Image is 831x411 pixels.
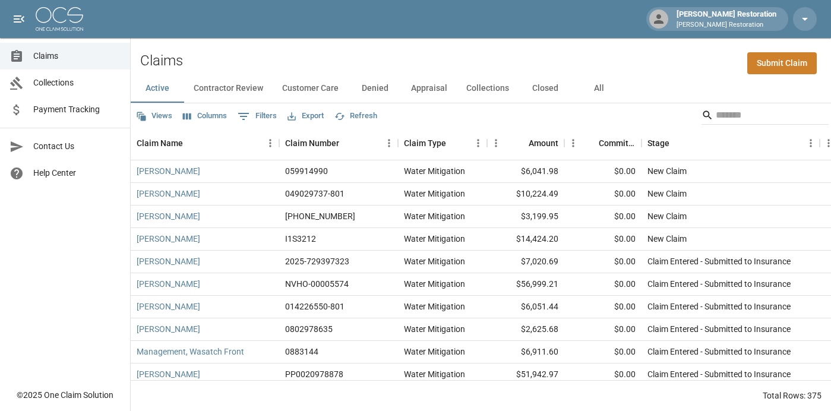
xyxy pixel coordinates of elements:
[763,390,821,401] div: Total Rows: 375
[564,183,642,205] div: $0.00
[469,134,487,152] button: Menu
[529,127,558,160] div: Amount
[747,52,817,74] a: Submit Claim
[647,210,687,222] div: New Claim
[402,74,457,103] button: Appraisal
[669,135,686,151] button: Sort
[33,167,121,179] span: Help Center
[487,127,564,160] div: Amount
[180,107,230,125] button: Select columns
[404,301,465,312] div: Water Mitigation
[487,205,564,228] div: $3,199.95
[564,363,642,386] div: $0.00
[33,77,121,89] span: Collections
[446,135,463,151] button: Sort
[487,183,564,205] div: $10,224.49
[285,368,343,380] div: PP0020978878
[672,8,781,30] div: [PERSON_NAME] Restoration
[647,233,687,245] div: New Claim
[285,188,345,200] div: 049029737-801
[564,228,642,251] div: $0.00
[572,74,625,103] button: All
[564,318,642,341] div: $0.00
[457,74,519,103] button: Collections
[285,346,318,358] div: 0883144
[273,74,348,103] button: Customer Care
[404,188,465,200] div: Water Mitigation
[599,127,636,160] div: Committed Amount
[131,127,279,160] div: Claim Name
[487,273,564,296] div: $56,999.21
[36,7,83,31] img: ocs-logo-white-transparent.png
[487,318,564,341] div: $2,625.68
[404,233,465,245] div: Water Mitigation
[487,251,564,273] div: $7,020.69
[285,165,328,177] div: 059914990
[564,205,642,228] div: $0.00
[137,368,200,380] a: [PERSON_NAME]
[137,278,200,290] a: [PERSON_NAME]
[404,368,465,380] div: Water Mitigation
[642,127,820,160] div: Stage
[137,255,200,267] a: [PERSON_NAME]
[647,127,669,160] div: Stage
[564,134,582,152] button: Menu
[137,346,244,358] a: Management, Wasatch Front
[647,323,791,335] div: Claim Entered - Submitted to Insurance
[564,273,642,296] div: $0.00
[404,210,465,222] div: Water Mitigation
[285,255,349,267] div: 2025-729397323
[487,228,564,251] div: $14,424.20
[647,301,791,312] div: Claim Entered - Submitted to Insurance
[564,251,642,273] div: $0.00
[647,278,791,290] div: Claim Entered - Submitted to Insurance
[285,301,345,312] div: 014226550-801
[398,127,487,160] div: Claim Type
[702,106,829,127] div: Search
[647,255,791,267] div: Claim Entered - Submitted to Insurance
[184,74,273,103] button: Contractor Review
[131,74,831,103] div: dynamic tabs
[380,134,398,152] button: Menu
[33,50,121,62] span: Claims
[647,346,791,358] div: Claim Entered - Submitted to Insurance
[582,135,599,151] button: Sort
[137,188,200,200] a: [PERSON_NAME]
[33,103,121,116] span: Payment Tracking
[564,341,642,363] div: $0.00
[404,346,465,358] div: Water Mitigation
[348,74,402,103] button: Denied
[404,127,446,160] div: Claim Type
[404,255,465,267] div: Water Mitigation
[404,165,465,177] div: Water Mitigation
[285,278,349,290] div: NVHO-00005574
[7,7,31,31] button: open drawer
[647,368,791,380] div: Claim Entered - Submitted to Insurance
[564,296,642,318] div: $0.00
[487,296,564,318] div: $6,051.44
[512,135,529,151] button: Sort
[285,107,327,125] button: Export
[487,341,564,363] div: $6,911.60
[17,389,113,401] div: © 2025 One Claim Solution
[285,210,355,222] div: 01-009-151490
[487,363,564,386] div: $51,942.97
[487,134,505,152] button: Menu
[647,188,687,200] div: New Claim
[677,20,776,30] p: [PERSON_NAME] Restoration
[133,107,175,125] button: Views
[131,74,184,103] button: Active
[404,278,465,290] div: Water Mitigation
[339,135,356,151] button: Sort
[183,135,200,151] button: Sort
[137,165,200,177] a: [PERSON_NAME]
[285,233,316,245] div: I1S3212
[235,107,280,126] button: Show filters
[279,127,398,160] div: Claim Number
[647,165,687,177] div: New Claim
[261,134,279,152] button: Menu
[564,160,642,183] div: $0.00
[137,301,200,312] a: [PERSON_NAME]
[519,74,572,103] button: Closed
[137,233,200,245] a: [PERSON_NAME]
